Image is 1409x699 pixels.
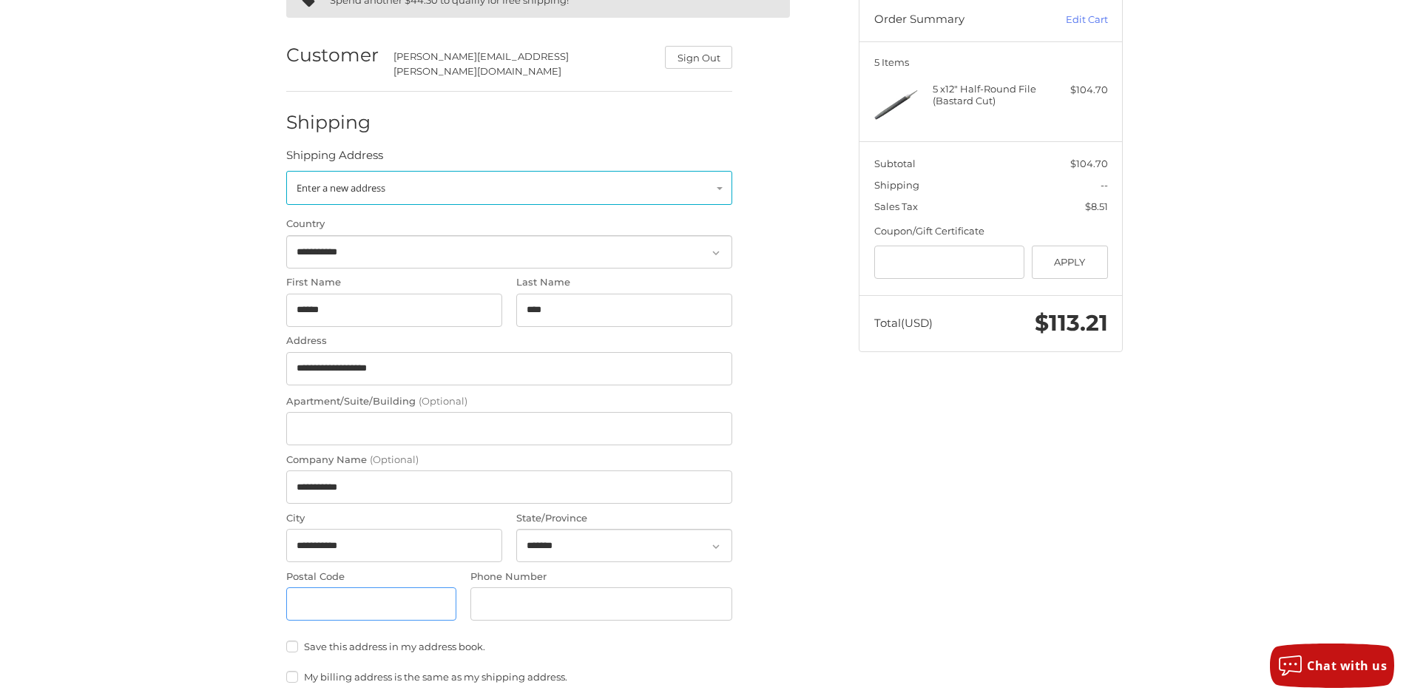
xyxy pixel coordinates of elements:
[286,171,732,205] a: Enter or select a different address
[874,316,933,330] span: Total (USD)
[516,511,732,526] label: State/Province
[1050,83,1108,98] div: $104.70
[419,395,467,407] small: (Optional)
[874,179,919,191] span: Shipping
[286,641,732,652] label: Save this address in my address book.
[286,570,456,584] label: Postal Code
[286,334,732,348] label: Address
[1101,179,1108,191] span: --
[286,217,732,232] label: Country
[1085,200,1108,212] span: $8.51
[286,44,379,67] h2: Customer
[286,394,732,409] label: Apartment/Suite/Building
[470,570,732,584] label: Phone Number
[286,453,732,467] label: Company Name
[874,13,1033,27] h3: Order Summary
[1270,644,1394,688] button: Chat with us
[370,453,419,465] small: (Optional)
[933,83,1046,107] h4: 5 x 12" Half-Round File (Bastard Cut)
[286,511,502,526] label: City
[286,671,732,683] label: My billing address is the same as my shipping address.
[286,111,373,134] h2: Shipping
[393,50,651,78] div: [PERSON_NAME][EMAIL_ADDRESS][PERSON_NAME][DOMAIN_NAME]
[665,46,732,69] button: Sign Out
[1307,658,1387,674] span: Chat with us
[286,147,383,171] legend: Shipping Address
[1033,13,1108,27] a: Edit Cart
[1032,246,1108,279] button: Apply
[874,200,918,212] span: Sales Tax
[874,224,1108,239] div: Coupon/Gift Certificate
[297,181,385,195] span: Enter a new address
[874,56,1108,68] h3: 5 Items
[1035,309,1108,337] span: $113.21
[516,275,732,290] label: Last Name
[1070,158,1108,169] span: $104.70
[874,246,1025,279] input: Gift Certificate or Coupon Code
[286,275,502,290] label: First Name
[874,158,916,169] span: Subtotal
